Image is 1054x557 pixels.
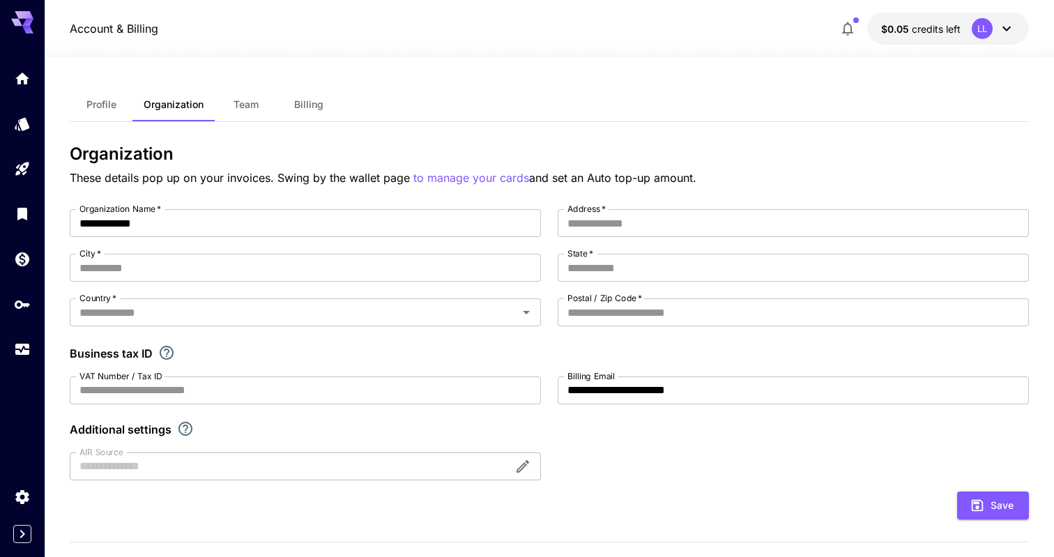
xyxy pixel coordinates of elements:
svg: If you are a business tax registrant, please enter your business tax ID here. [158,344,175,361]
label: City [79,247,101,259]
label: Country [79,292,116,304]
span: Billing [294,98,323,111]
span: $0.05 [881,23,912,35]
button: Open [517,303,536,322]
span: and set an Auto top-up amount. [529,171,696,185]
label: Organization Name [79,203,161,215]
div: Wallet [14,250,31,268]
h3: Organization [70,144,1029,164]
div: Home [14,66,31,83]
label: VAT Number / Tax ID [79,370,162,382]
nav: breadcrumb [70,20,158,37]
label: Billing Email [567,370,615,382]
span: Team [234,98,259,111]
div: Settings [14,488,31,505]
span: credits left [912,23,961,35]
button: $0.05LL [867,13,1029,45]
button: Expand sidebar [13,525,31,543]
svg: Explore additional customization settings [177,420,194,437]
div: Playground [14,160,31,178]
div: $0.05 [881,22,961,36]
div: API Keys [14,296,31,313]
label: Address [567,203,606,215]
button: Save [957,491,1029,520]
div: LL [972,18,993,39]
span: These details pop up on your invoices. Swing by the wallet page [70,171,413,185]
label: State [567,247,593,259]
label: AIR Source [79,446,123,458]
a: Account & Billing [70,20,158,37]
button: to manage your cards [413,169,529,187]
div: Library [14,205,31,222]
p: Business tax ID [70,345,153,362]
p: Additional settings [70,421,171,438]
span: Profile [86,98,116,111]
div: Usage [14,341,31,358]
span: Organization [144,98,204,111]
label: Postal / Zip Code [567,292,642,304]
div: Models [14,115,31,132]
